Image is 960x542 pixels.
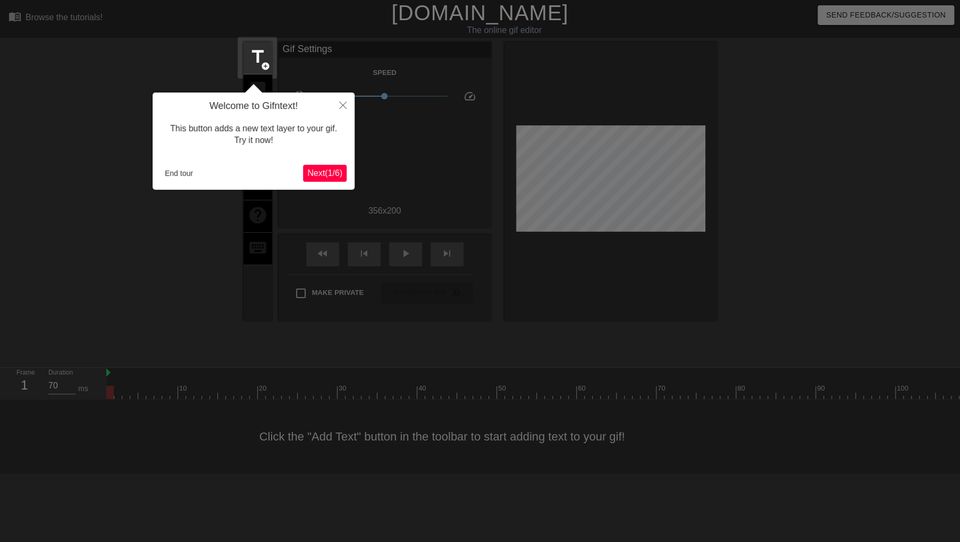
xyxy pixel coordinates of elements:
span: Next ( 1 / 6 ) [307,168,342,177]
button: Close [331,92,355,117]
button: Next [303,165,347,182]
h4: Welcome to Gifntext! [161,100,347,112]
button: End tour [161,165,197,181]
div: This button adds a new text layer to your gif. Try it now! [161,112,347,157]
